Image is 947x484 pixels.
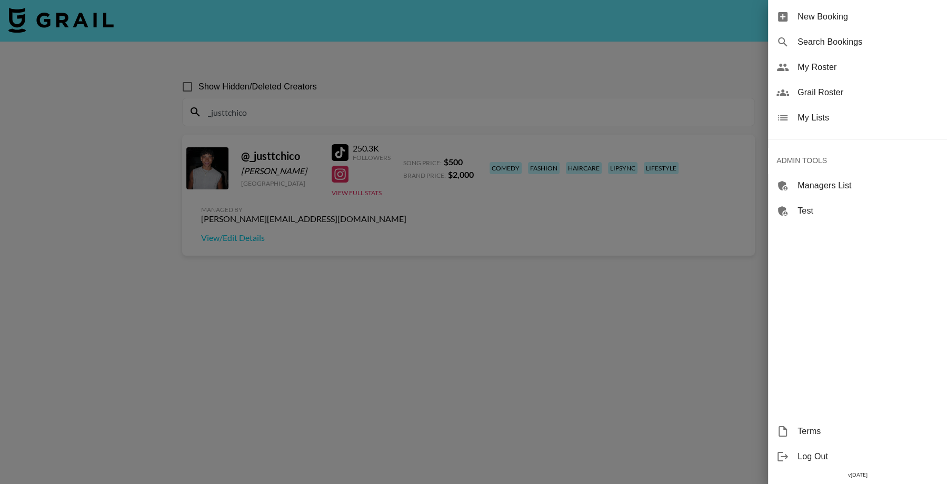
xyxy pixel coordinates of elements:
[798,205,939,217] span: Test
[768,55,947,80] div: My Roster
[768,29,947,55] div: Search Bookings
[798,450,939,463] span: Log Out
[798,61,939,74] span: My Roster
[798,86,939,99] span: Grail Roster
[768,80,947,105] div: Grail Roster
[798,112,939,124] span: My Lists
[798,11,939,23] span: New Booking
[768,444,947,469] div: Log Out
[798,425,939,438] span: Terms
[768,148,947,173] div: ADMIN TOOLS
[768,105,947,130] div: My Lists
[768,419,947,444] div: Terms
[768,173,947,198] div: Managers List
[798,36,939,48] span: Search Bookings
[768,469,947,480] div: v [DATE]
[798,179,939,192] span: Managers List
[768,198,947,224] div: Test
[768,4,947,29] div: New Booking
